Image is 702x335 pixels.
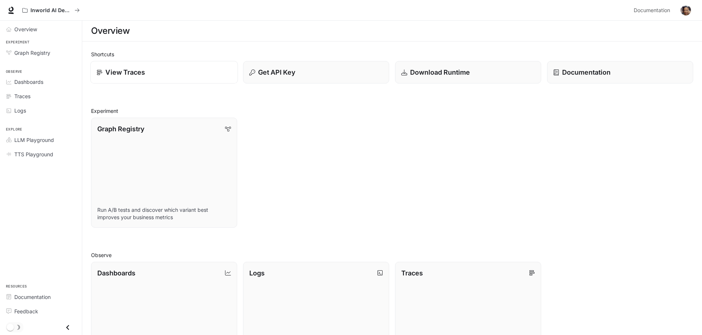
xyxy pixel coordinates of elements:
[3,133,79,146] a: LLM Playground
[14,78,43,86] span: Dashboards
[97,268,135,278] p: Dashboards
[547,61,693,83] a: Documentation
[3,148,79,161] a: TTS Playground
[258,67,295,77] p: Get API Key
[631,3,676,18] a: Documentation
[14,107,26,114] span: Logs
[562,67,611,77] p: Documentation
[395,61,541,83] a: Download Runtime
[30,7,72,14] p: Inworld AI Demos
[91,107,693,115] h2: Experiment
[59,320,76,335] button: Close drawer
[97,124,144,134] p: Graph Registry
[14,49,50,57] span: Graph Registry
[681,5,691,15] img: User avatar
[410,67,470,77] p: Download Runtime
[679,3,693,18] button: User avatar
[3,104,79,117] a: Logs
[19,3,83,18] button: All workspaces
[14,25,37,33] span: Overview
[14,307,38,315] span: Feedback
[3,75,79,88] a: Dashboards
[7,323,14,331] span: Dark mode toggle
[91,50,693,58] h2: Shortcuts
[90,61,238,84] a: View Traces
[3,291,79,303] a: Documentation
[14,293,51,301] span: Documentation
[3,90,79,103] a: Traces
[243,61,389,83] button: Get API Key
[401,268,423,278] p: Traces
[14,136,54,144] span: LLM Playground
[91,118,237,228] a: Graph RegistryRun A/B tests and discover which variant best improves your business metrics
[3,46,79,59] a: Graph Registry
[91,24,130,38] h1: Overview
[3,23,79,36] a: Overview
[91,251,693,259] h2: Observe
[3,305,79,318] a: Feedback
[249,268,265,278] p: Logs
[105,67,145,77] p: View Traces
[634,6,670,15] span: Documentation
[97,206,231,221] p: Run A/B tests and discover which variant best improves your business metrics
[14,92,30,100] span: Traces
[14,150,53,158] span: TTS Playground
